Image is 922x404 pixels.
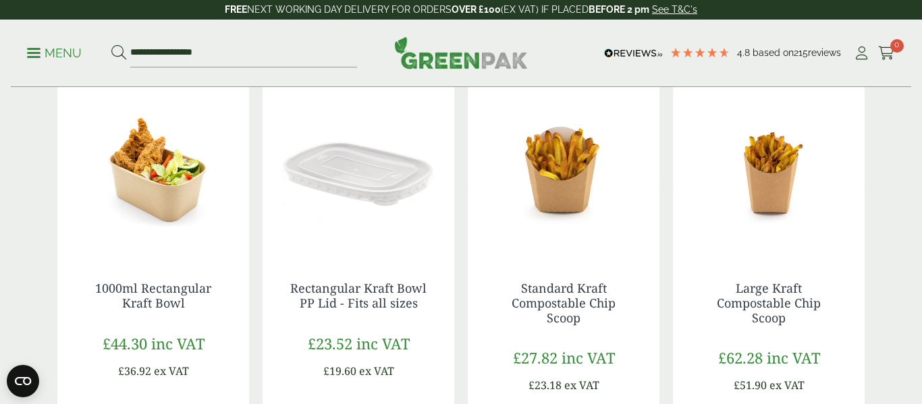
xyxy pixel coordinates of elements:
[737,47,753,58] span: 4.8
[290,280,427,311] a: Rectangular Kraft Bowl PP Lid - Fits all sizes
[468,86,659,254] img: chip scoop
[151,333,205,353] span: inc VAT
[808,47,841,58] span: reviews
[154,364,189,378] span: ex VAT
[890,39,904,53] span: 0
[717,280,821,325] a: Large Kraft Compostable Chip Scoop
[604,49,663,58] img: REVIEWS.io
[734,378,767,393] span: £51.90
[27,45,82,61] p: Menu
[118,364,151,378] span: £36.92
[103,333,147,353] span: £44.30
[27,45,82,59] a: Menu
[394,36,528,69] img: GreenPak Supplies
[878,47,895,60] i: Cart
[753,47,794,58] span: Based on
[57,86,249,254] img: 1000ml Rectangular Kraft Bowl with food contents
[767,347,820,368] span: inc VAT
[853,47,870,60] i: My Account
[673,86,865,254] img: chip scoop
[794,47,808,58] span: 215
[513,347,558,368] span: £27.82
[589,4,649,15] strong: BEFORE 2 pm
[718,347,763,368] span: £62.28
[263,86,454,254] img: Rectangular Kraft Bowl Lid
[878,43,895,63] a: 0
[452,4,501,15] strong: OVER £100
[528,378,562,393] span: £23.18
[95,280,211,311] a: 1000ml Rectangular Kraft Bowl
[670,47,730,59] div: 4.79 Stars
[564,378,599,393] span: ex VAT
[323,364,356,378] span: £19.60
[562,347,615,368] span: inc VAT
[225,4,247,15] strong: FREE
[308,333,352,353] span: £23.52
[359,364,394,378] span: ex VAT
[7,365,39,397] button: Open CMP widget
[356,333,410,353] span: inc VAT
[652,4,697,15] a: See T&C's
[769,378,805,393] span: ex VAT
[512,280,616,325] a: Standard Kraft Compostable Chip Scoop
